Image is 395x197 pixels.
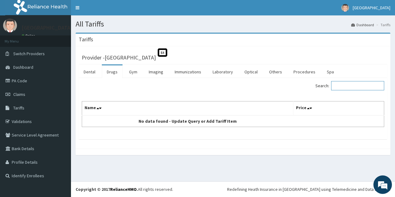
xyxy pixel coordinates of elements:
[71,181,395,197] footer: All rights reserved.
[208,65,238,78] a: Laboratory
[76,187,138,192] strong: Copyright © 2017 .
[79,65,100,78] a: Dental
[144,65,168,78] a: Imaging
[331,81,384,90] input: Search:
[353,5,390,10] span: [GEOGRAPHIC_DATA]
[22,34,36,38] a: Online
[341,4,349,12] img: User Image
[101,3,116,18] div: Minimize live chat window
[315,81,384,90] label: Search:
[22,25,73,31] p: [GEOGRAPHIC_DATA]
[36,59,85,121] span: We're online!
[13,51,45,56] span: Switch Providers
[110,187,137,192] a: RelianceHMO
[158,48,167,57] span: St
[239,65,263,78] a: Optical
[82,55,156,60] h3: Provider - [GEOGRAPHIC_DATA]
[3,131,118,153] textarea: Type your message and hit 'Enter'
[82,101,293,116] th: Name
[264,65,287,78] a: Others
[11,31,25,46] img: d_794563401_company_1708531726252_794563401
[289,65,320,78] a: Procedures
[79,37,93,42] h3: Tariffs
[32,35,104,43] div: Chat with us now
[351,22,374,27] a: Dashboard
[102,65,123,78] a: Drugs
[293,101,384,116] th: Price
[375,22,390,27] li: Tariffs
[13,92,25,97] span: Claims
[322,65,339,78] a: Spa
[124,65,142,78] a: Gym
[76,20,390,28] h1: All Tariffs
[227,186,390,192] div: Redefining Heath Insurance in [GEOGRAPHIC_DATA] using Telemedicine and Data Science!
[170,65,206,78] a: Immunizations
[13,105,24,111] span: Tariffs
[3,18,17,32] img: User Image
[82,115,293,127] td: No data found - Update Query or Add Tariff Item
[13,64,33,70] span: Dashboard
